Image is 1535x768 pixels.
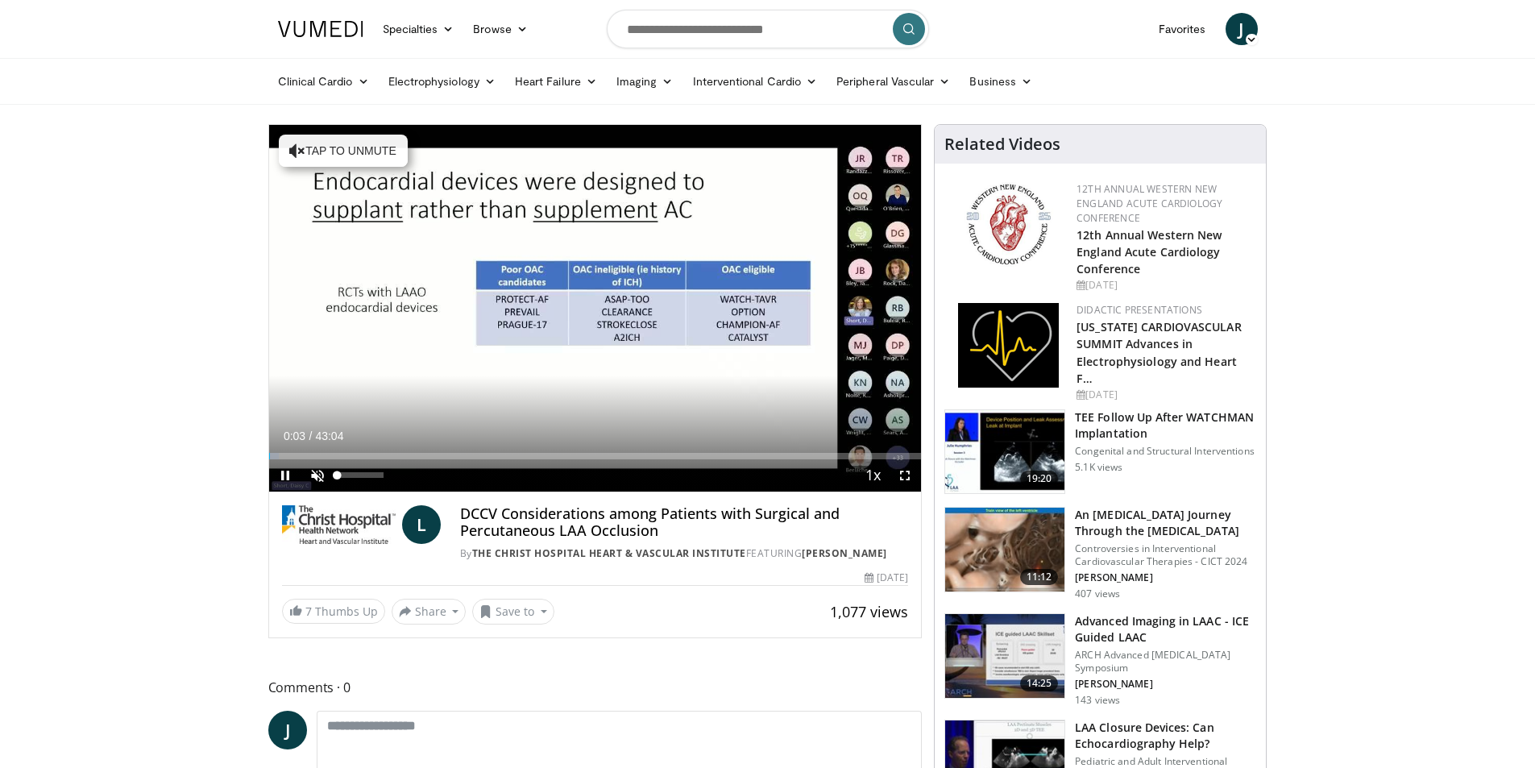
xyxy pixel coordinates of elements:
span: 19:20 [1020,471,1059,487]
h3: LAA Closure Devices: Can Echocardiography Help? [1075,720,1256,752]
img: VuMedi Logo [278,21,363,37]
span: 11:12 [1020,569,1059,585]
img: 0954f259-7907-4053-a817-32a96463ecc8.png.150x105_q85_autocrop_double_scale_upscale_version-0.2.png [964,182,1053,267]
img: The Christ Hospital Heart & Vascular Institute [282,505,396,544]
a: [PERSON_NAME] [802,546,887,560]
a: 14:25 Advanced Imaging in LAAC - ICE Guided LAAC ARCH Advanced [MEDICAL_DATA] Symposium [PERSON_N... [944,613,1256,707]
video-js: Video Player [269,125,922,492]
img: b3f219ed-ac47-435c-9f84-b2c0959a2908.150x105_q85_crop-smart_upscale.jpg [945,508,1064,592]
a: Business [960,65,1042,98]
button: Unmute [301,459,334,492]
a: 7 Thumbs Up [282,599,385,624]
div: Didactic Presentations [1077,303,1253,318]
p: [PERSON_NAME] [1075,571,1256,584]
h4: Related Videos [944,135,1060,154]
span: Comments 0 [268,677,923,698]
img: 95b27ae5-0048-45c0-a1ce-a02df476f867.150x105_q85_crop-smart_upscale.jpg [945,614,1064,698]
a: Heart Failure [505,65,607,98]
a: J [268,711,307,749]
a: Electrophysiology [379,65,505,98]
div: Progress Bar [269,453,922,459]
button: Playback Rate [857,459,889,492]
p: ARCH Advanced [MEDICAL_DATA] Symposium [1075,649,1256,675]
div: Volume Level [338,472,384,478]
div: [DATE] [1077,278,1253,293]
a: [US_STATE] CARDIOVASCULAR SUMMIT Advances in Electrophysiology and Heart F… [1077,319,1242,385]
a: Peripheral Vascular [827,65,960,98]
button: Share [392,599,467,625]
input: Search topics, interventions [607,10,929,48]
button: Pause [269,459,301,492]
div: [DATE] [1077,388,1253,402]
h3: Advanced Imaging in LAAC - ICE Guided LAAC [1075,613,1256,646]
p: 5.1K views [1075,461,1122,474]
button: Save to [472,599,554,625]
p: 143 views [1075,694,1120,707]
a: Browse [463,13,537,45]
p: 407 views [1075,587,1120,600]
a: J [1226,13,1258,45]
a: 11:12 An [MEDICAL_DATA] Journey Through the [MEDICAL_DATA] Controversies in Interventional Cardio... [944,507,1256,600]
a: Interventional Cardio [683,65,828,98]
div: By FEATURING [460,546,908,561]
a: Imaging [607,65,683,98]
button: Fullscreen [889,459,921,492]
a: Favorites [1149,13,1216,45]
img: 23560dd8-3bb0-4032-bde5-13c1645a554f.150x105_q85_crop-smart_upscale.jpg [945,410,1064,494]
a: The Christ Hospital Heart & Vascular Institute [472,546,746,560]
a: 12th Annual Western New England Acute Cardiology Conference [1077,182,1222,225]
a: 12th Annual Western New England Acute Cardiology Conference [1077,227,1222,276]
button: Tap to unmute [279,135,408,167]
a: Clinical Cardio [268,65,379,98]
span: 1,077 views [830,602,908,621]
h3: TEE Follow Up After WATCHMAN Implantation [1075,409,1256,442]
h3: An [MEDICAL_DATA] Journey Through the [MEDICAL_DATA] [1075,507,1256,539]
a: 19:20 TEE Follow Up After WATCHMAN Implantation Congenital and Structural Interventions 5.1K views [944,409,1256,495]
p: Congenital and Structural Interventions [1075,445,1256,458]
img: 1860aa7a-ba06-47e3-81a4-3dc728c2b4cf.png.150x105_q85_autocrop_double_scale_upscale_version-0.2.png [958,303,1059,388]
p: Controversies in Interventional Cardiovascular Therapies - CICT 2024 [1075,542,1256,568]
a: Specialties [373,13,464,45]
div: [DATE] [865,571,908,585]
p: [PERSON_NAME] [1075,678,1256,691]
span: 0:03 [284,430,305,442]
span: 43:04 [315,430,343,442]
a: L [402,505,441,544]
h4: DCCV Considerations among Patients with Surgical and Percutaneous LAA Occlusion [460,505,908,540]
span: / [309,430,313,442]
span: 7 [305,604,312,619]
span: 14:25 [1020,675,1059,691]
